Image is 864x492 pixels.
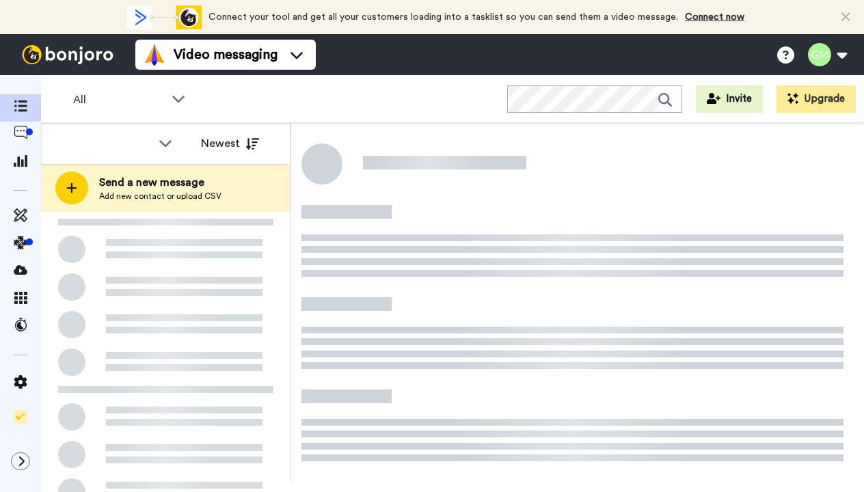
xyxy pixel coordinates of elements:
[174,45,278,64] span: Video messaging
[696,85,763,113] button: Invite
[126,5,202,29] div: animation
[16,45,119,64] img: bj-logo-header-white.svg
[685,12,744,22] a: Connect now
[777,85,856,113] button: Upgrade
[144,44,165,66] img: vm-color.svg
[208,12,678,22] span: Connect your tool and get all your customers loading into a tasklist so you can send them a video...
[191,130,269,157] button: Newest
[14,410,27,424] img: Checklist.svg
[99,191,221,202] span: Add new contact or upload CSV
[99,174,221,191] span: Send a new message
[73,92,165,108] span: All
